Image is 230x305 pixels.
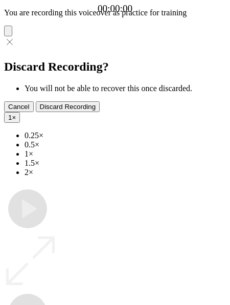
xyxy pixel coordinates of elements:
button: Discard Recording [36,101,100,112]
li: 0.5× [25,140,226,149]
button: 1× [4,112,20,123]
a: 00:00:00 [98,3,132,14]
button: Cancel [4,101,34,112]
p: You are recording this voiceover as practice for training [4,8,226,17]
li: You will not be able to recover this once discarded. [25,84,226,93]
h2: Discard Recording? [4,60,226,74]
li: 2× [25,168,226,177]
li: 1× [25,149,226,159]
li: 1.5× [25,159,226,168]
span: 1 [8,114,12,121]
li: 0.25× [25,131,226,140]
